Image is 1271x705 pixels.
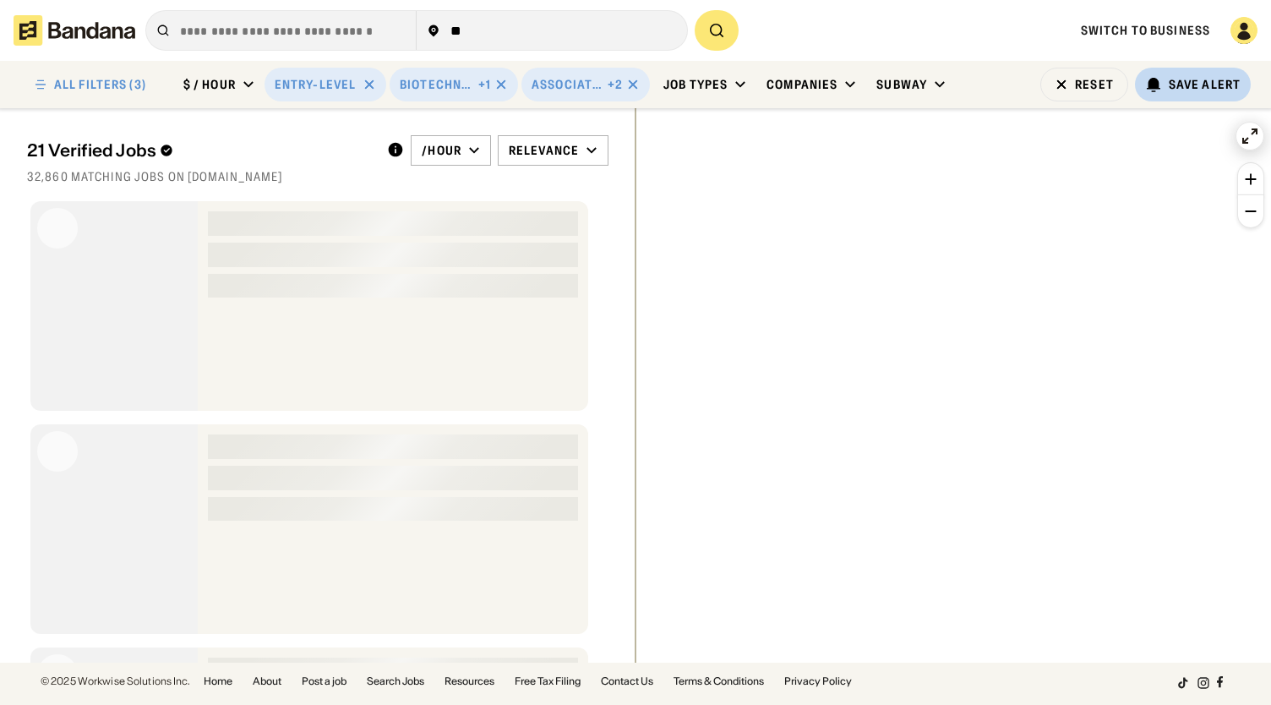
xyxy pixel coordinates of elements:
[27,194,608,663] div: grid
[204,676,232,686] a: Home
[302,676,346,686] a: Post a job
[608,77,623,92] div: +2
[532,77,604,92] div: Associate's Degree
[784,676,852,686] a: Privacy Policy
[183,77,236,92] div: $ / hour
[1169,77,1241,92] div: Save Alert
[478,77,491,92] div: +1
[275,77,356,92] div: Entry-Level
[14,15,135,46] img: Bandana logotype
[663,77,728,92] div: Job Types
[876,77,927,92] div: Subway
[422,143,461,158] div: /hour
[400,77,475,92] div: Biotechnology
[54,79,146,90] div: ALL FILTERS (3)
[509,143,579,158] div: Relevance
[674,676,764,686] a: Terms & Conditions
[766,77,837,92] div: Companies
[367,676,424,686] a: Search Jobs
[515,676,581,686] a: Free Tax Filing
[27,140,374,161] div: 21 Verified Jobs
[41,676,190,686] div: © 2025 Workwise Solutions Inc.
[601,676,653,686] a: Contact Us
[445,676,494,686] a: Resources
[1075,79,1114,90] div: Reset
[27,169,608,184] div: 32,860 matching jobs on [DOMAIN_NAME]
[1081,23,1210,38] a: Switch to Business
[253,676,281,686] a: About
